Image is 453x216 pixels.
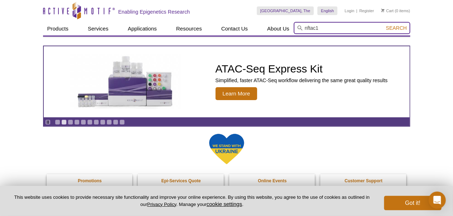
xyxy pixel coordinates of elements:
a: ATAC-Seq Express Kit ATAC-Seq Express Kit Simplified, faster ATAC-Seq workflow delivering the sam... [44,46,410,117]
strong: Epi-Services Quote [161,178,201,183]
a: Products [43,22,73,36]
a: Applications [123,22,161,36]
a: Go to slide 3 [68,119,73,125]
a: Go to slide 9 [107,119,112,125]
a: Promotions [47,174,133,188]
a: Resources [172,22,206,36]
a: Go to slide 4 [74,119,80,125]
a: Contact Us [217,22,252,36]
a: Go to slide 11 [119,119,125,125]
img: We Stand With Ukraine [209,133,245,165]
a: [GEOGRAPHIC_DATA], The [257,6,314,15]
a: Toggle autoplay [45,119,51,125]
img: ATAC-Seq Express Kit [67,55,185,109]
h2: Enabling Epigenetics Research [118,9,190,15]
a: Epi-Services Quote [138,174,225,188]
li: (0 items) [381,6,410,15]
strong: Online Events [258,178,287,183]
button: cookie settings [207,201,242,207]
input: Keyword, Cat. No. [294,22,410,34]
a: Go to slide 8 [100,119,105,125]
p: This website uses cookies to provide necessary site functionality and improve your online experie... [11,194,372,208]
a: English [317,6,338,15]
a: Customer Support [320,174,407,188]
li: | [357,6,358,15]
a: Register [359,8,374,13]
a: Online Events [229,174,316,188]
a: Go to slide 10 [113,119,118,125]
span: Learn More [216,87,258,100]
a: Services [84,22,113,36]
button: Search [384,25,409,31]
button: Got it! [384,196,442,210]
strong: Customer Support [345,178,382,183]
div: Open Intercom Messenger [429,192,446,209]
a: Go to slide 1 [55,119,60,125]
h2: ATAC-Seq Express Kit [216,64,388,74]
img: Your Cart [381,9,384,12]
span: Search [386,25,407,31]
a: Go to slide 2 [61,119,67,125]
a: About Us [263,22,294,36]
article: ATAC-Seq Express Kit [44,46,410,117]
a: Go to slide 6 [87,119,93,125]
a: Go to slide 7 [94,119,99,125]
a: Go to slide 5 [81,119,86,125]
strong: Promotions [78,178,102,183]
a: Privacy Policy [147,202,176,207]
p: Simplified, faster ATAC-Seq workflow delivering the same great quality results [216,77,388,84]
a: Cart [381,8,394,13]
a: Login [345,8,354,13]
